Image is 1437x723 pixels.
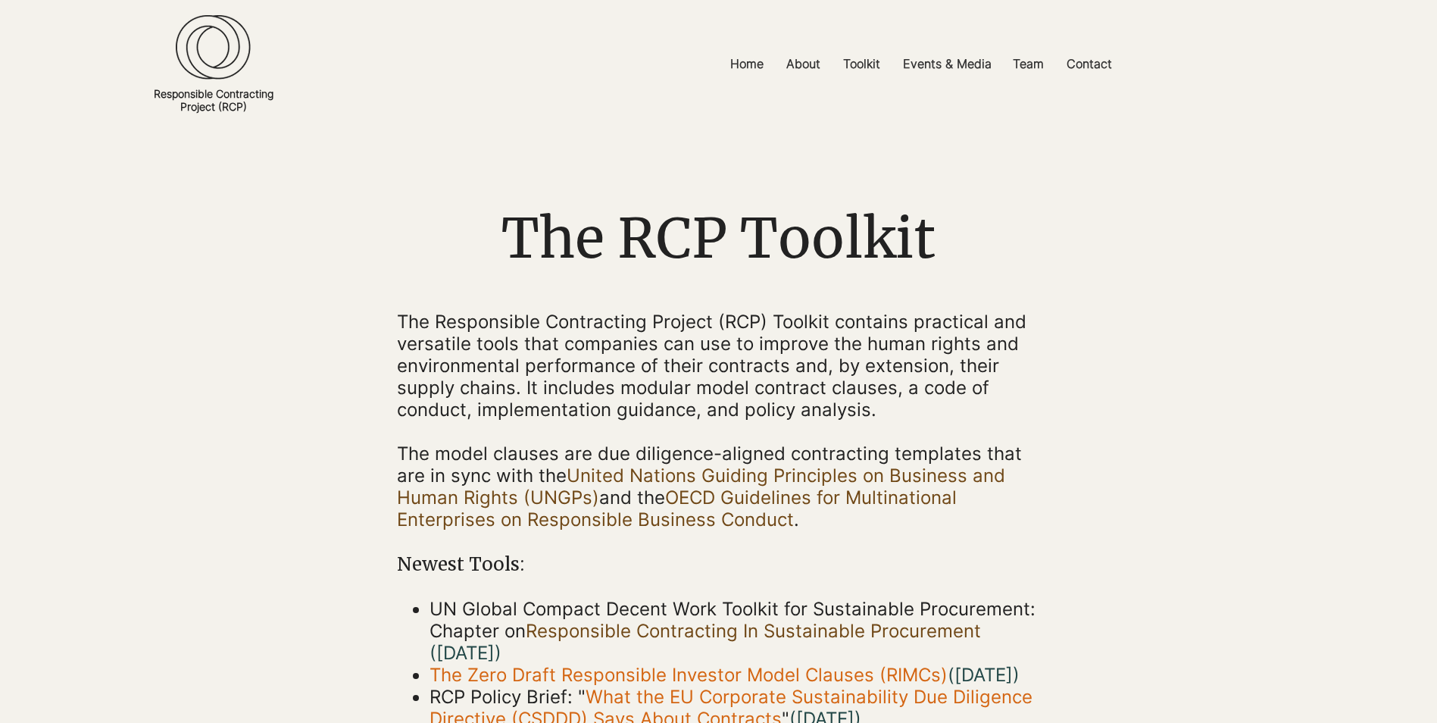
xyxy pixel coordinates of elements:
[526,620,981,642] a: Responsible Contracting In Sustainable Procurement
[779,47,828,81] p: About
[430,642,501,664] span: ([DATE])
[954,664,1013,686] a: [DATE]
[397,311,1026,421] span: The Responsible Contracting Project (RCP) Toolkit contains practical and versatile tools that com...
[1013,664,1020,686] a: )
[501,204,936,273] span: The RCP Toolkit
[397,443,1022,531] span: The model clauses are due diligence-aligned contracting templates that are in sync with the and t...
[1059,47,1120,81] p: Contact
[1005,47,1051,81] p: Team
[719,47,775,81] a: Home
[948,664,1013,686] span: (
[832,47,892,81] a: Toolkit
[892,47,1001,81] a: Events & Media
[430,664,948,686] a: The Zero Draft Responsible Investor Model Clauses (RIMCs)
[397,487,957,531] a: OECD Guidelines for Multinational Enterprises on Responsible Business Conduct
[836,47,888,81] p: Toolkit
[1001,47,1055,81] a: Team
[536,47,1305,81] nav: Site
[430,598,1036,664] span: UN Global Compact Decent Work Toolkit for Sustainable Procurement: Chapter on
[1055,47,1123,81] a: Contact
[775,47,832,81] a: About
[723,47,771,81] p: Home
[397,465,1005,509] a: United Nations Guiding Principles on Business and Human Rights (UNGPs)
[154,87,273,113] a: Responsible ContractingProject (RCP)
[895,47,999,81] p: Events & Media
[397,552,525,576] span: Newest Tools:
